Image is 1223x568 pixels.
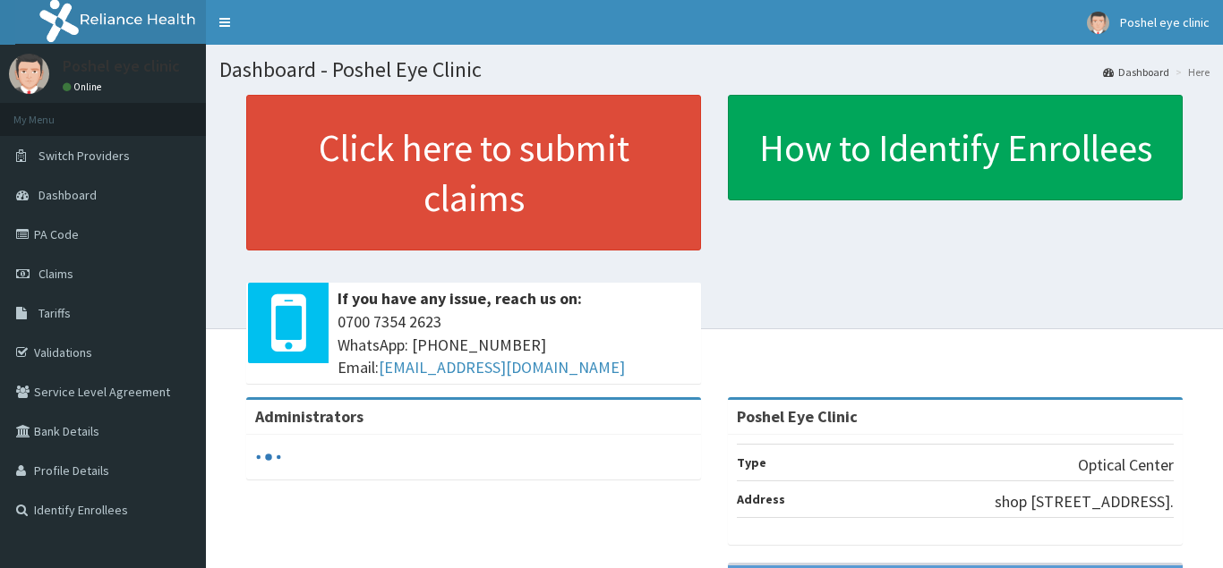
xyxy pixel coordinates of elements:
a: How to Identify Enrollees [728,95,1183,200]
b: Administrators [255,406,363,427]
img: User Image [1087,12,1109,34]
b: Type [737,454,766,471]
p: Poshel eye clinic [63,58,180,74]
a: Dashboard [1103,64,1169,80]
span: Poshel eye clinic [1120,14,1210,30]
p: shop [STREET_ADDRESS]. [995,490,1174,513]
li: Here [1171,64,1210,80]
span: Claims [38,266,73,282]
span: 0700 7354 2623 WhatsApp: [PHONE_NUMBER] Email: [338,310,692,379]
b: If you have any issue, reach us on: [338,288,582,309]
span: Dashboard [38,187,97,203]
strong: Poshel Eye Clinic [737,406,858,427]
span: Switch Providers [38,148,130,164]
svg: audio-loading [255,444,282,471]
img: User Image [9,54,49,94]
h1: Dashboard - Poshel Eye Clinic [219,58,1210,81]
p: Optical Center [1078,454,1174,477]
b: Address [737,491,785,507]
a: [EMAIL_ADDRESS][DOMAIN_NAME] [379,357,625,377]
a: Click here to submit claims [246,95,701,250]
span: Tariffs [38,305,71,321]
a: Online [63,81,106,93]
